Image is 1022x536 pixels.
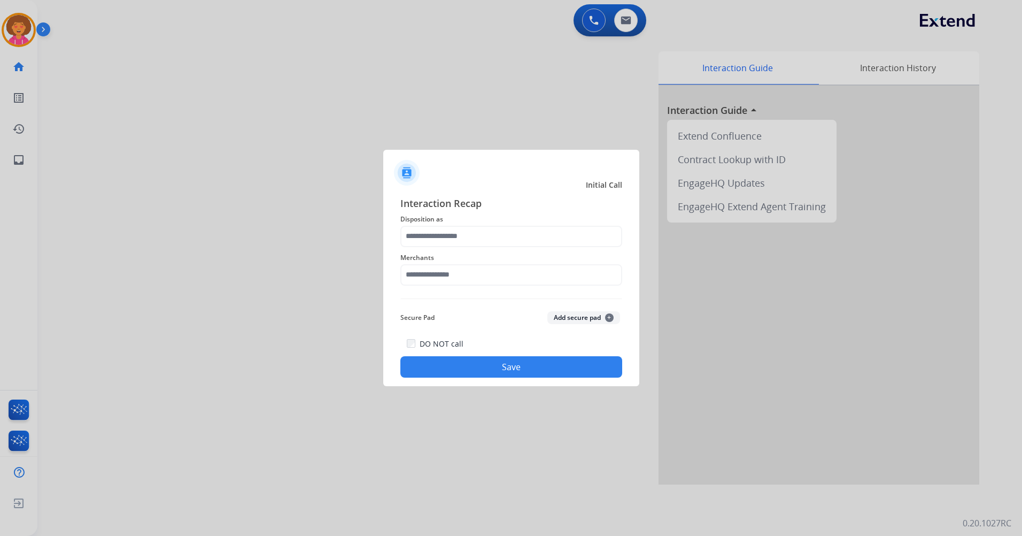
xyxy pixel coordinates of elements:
p: 0.20.1027RC [963,517,1011,530]
img: contact-recap-line.svg [400,298,622,299]
button: Save [400,356,622,378]
label: DO NOT call [420,339,463,349]
span: + [605,313,614,322]
button: Add secure pad+ [547,311,620,324]
span: Initial Call [586,180,622,190]
span: Merchants [400,251,622,264]
span: Secure Pad [400,311,435,324]
span: Disposition as [400,213,622,226]
span: Interaction Recap [400,196,622,213]
img: contactIcon [394,160,420,186]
